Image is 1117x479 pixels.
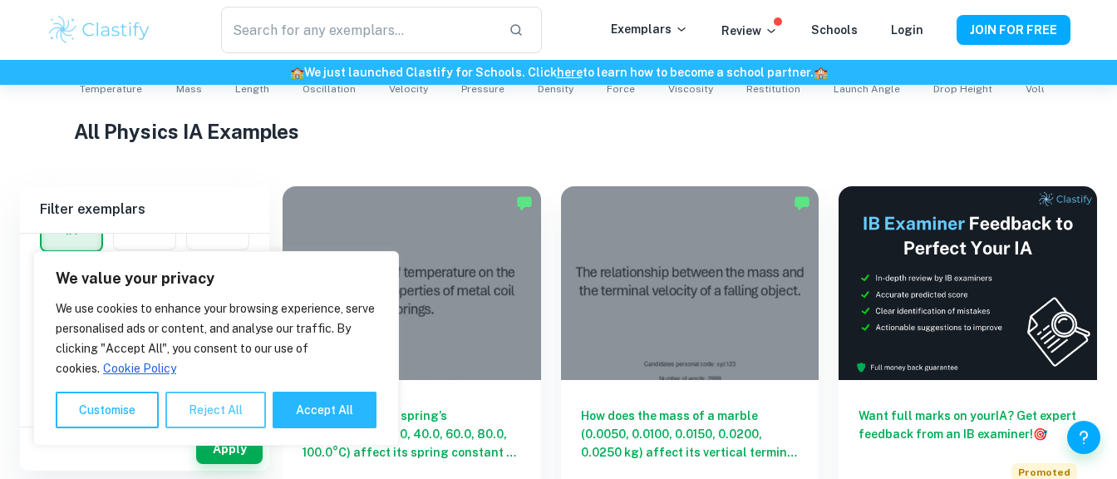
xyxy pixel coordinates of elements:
[957,15,1070,45] button: JOIN FOR FREE
[607,81,635,96] span: Force
[721,22,778,40] p: Review
[668,81,713,96] span: Viscosity
[56,392,159,428] button: Customise
[56,299,376,378] p: We use cookies to enhance your browsing experience, serve personalised ads or content, and analys...
[74,116,1043,146] h1: All Physics IA Examples
[933,81,992,96] span: Drop Height
[33,251,399,446] div: We value your privacy
[221,7,495,53] input: Search for any exemplars...
[839,186,1097,380] img: Thumbnail
[1026,81,1062,96] span: Volume
[290,66,304,79] span: 🏫
[47,13,152,47] img: Clastify logo
[611,20,688,38] p: Exemplars
[1033,427,1047,441] span: 🎯
[80,81,142,96] span: Temperature
[811,23,858,37] a: Schools
[303,407,521,462] h6: How does a steel spring’s temperature (20.0, 40.0, 60.0, 80.0, 100.0°C) affect its spring constan...
[235,81,269,96] span: Length
[1067,421,1100,454] button: Help and Feedback
[814,66,828,79] span: 🏫
[102,361,177,376] a: Cookie Policy
[389,81,428,96] span: Velocity
[20,186,269,233] h6: Filter exemplars
[461,81,504,96] span: Pressure
[165,392,266,428] button: Reject All
[56,269,376,289] p: We value your privacy
[746,81,800,96] span: Restitution
[891,23,923,37] a: Login
[834,81,900,96] span: Launch Angle
[794,195,810,211] img: Marked
[196,434,263,464] button: Apply
[176,81,202,96] span: Mass
[859,407,1077,443] h6: Want full marks on your IA ? Get expert feedback from an IB examiner!
[516,195,533,211] img: Marked
[3,63,1114,81] h6: We just launched Clastify for Schools. Click to learn how to become a school partner.
[557,66,583,79] a: here
[581,407,800,462] h6: How does the mass of a marble (0.0050, 0.0100, 0.0150, 0.0200, 0.0250 kg) affect its vertical ter...
[303,81,356,96] span: Oscillation
[273,392,376,428] button: Accept All
[538,81,573,96] span: Density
